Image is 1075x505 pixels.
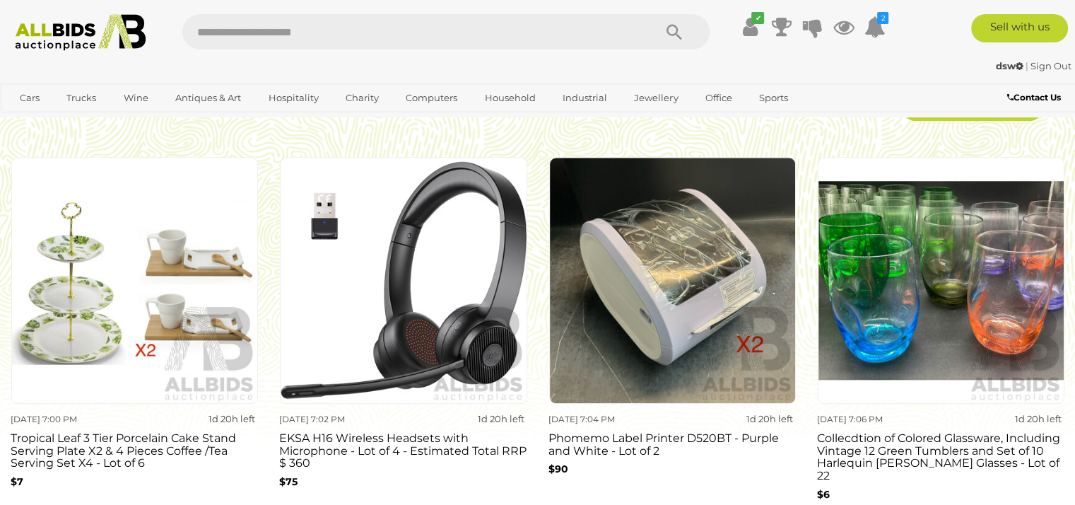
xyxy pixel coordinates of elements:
b: $6 [817,488,830,501]
a: Wine [114,86,158,110]
b: $7 [11,475,23,488]
div: [DATE] 7:04 PM [548,412,667,427]
h3: EKSA H16 Wireless Headsets with Microphone - Lot of 4 - Estimated Total RRP $ 360 [279,429,527,470]
a: Sell with us [971,14,1068,42]
a: dsw [996,60,1026,71]
a: Charity [336,86,388,110]
img: EKSA H16 Wireless Headsets with Microphone - Lot of 4 - Estimated Total RRP $ 360 [280,157,527,404]
a: Industrial [553,86,616,110]
a: Household [476,86,545,110]
i: ✔ [751,12,764,24]
a: Antiques & Art [166,86,250,110]
strong: 1d 20h left [477,413,524,424]
a: Computers [396,86,466,110]
b: $90 [548,463,568,475]
h3: Tropical Leaf 3 Tier Porcelain Cake Stand Serving Plate X2 & 4 Pieces Coffee /Tea Serving Set X4 ... [11,429,258,470]
b: Contact Us [1007,92,1061,103]
a: Trucks [57,86,105,110]
i: 2 [877,12,888,24]
div: [DATE] 7:02 PM [279,412,398,427]
strong: 1d 20h left [746,413,793,424]
strong: dsw [996,60,1023,71]
img: Allbids.com.au [8,14,153,51]
div: [DATE] 7:00 PM [11,412,129,427]
img: Collecdtion of Colored Glassware, Including Vintage 12 Green Tumblers and Set of 10 Harlequin She... [818,157,1064,404]
a: Sports [750,86,797,110]
h3: Phomemo Label Printer D520BT - Purple and White - Lot of 2 [548,429,796,457]
button: Search [639,14,710,50]
span: | [1026,60,1028,71]
a: Sign Out [1030,60,1071,71]
a: Contact Us [1007,90,1064,105]
h3: Collecdtion of Colored Glassware, Including Vintage 12 Green Tumblers and Set of 10 Harlequin [PE... [817,429,1064,482]
a: Jewellery [625,86,687,110]
img: Tropical Leaf 3 Tier Porcelain Cake Stand Serving Plate X2 & 4 Pieces Coffee /Tea Serving Set X4 ... [11,157,258,404]
strong: 1d 20h left [1015,413,1062,424]
strong: 1d 20h left [208,413,255,424]
a: Office [696,86,741,110]
a: ✔ [739,14,760,40]
a: [GEOGRAPHIC_DATA] [11,110,129,133]
a: Hospitality [259,86,328,110]
a: 2 [864,14,885,40]
div: [DATE] 7:06 PM [817,412,936,427]
b: $75 [279,475,298,488]
a: Cars [11,86,49,110]
img: Phomemo Label Printer D520BT - Purple and White - Lot of 2 [549,157,796,404]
